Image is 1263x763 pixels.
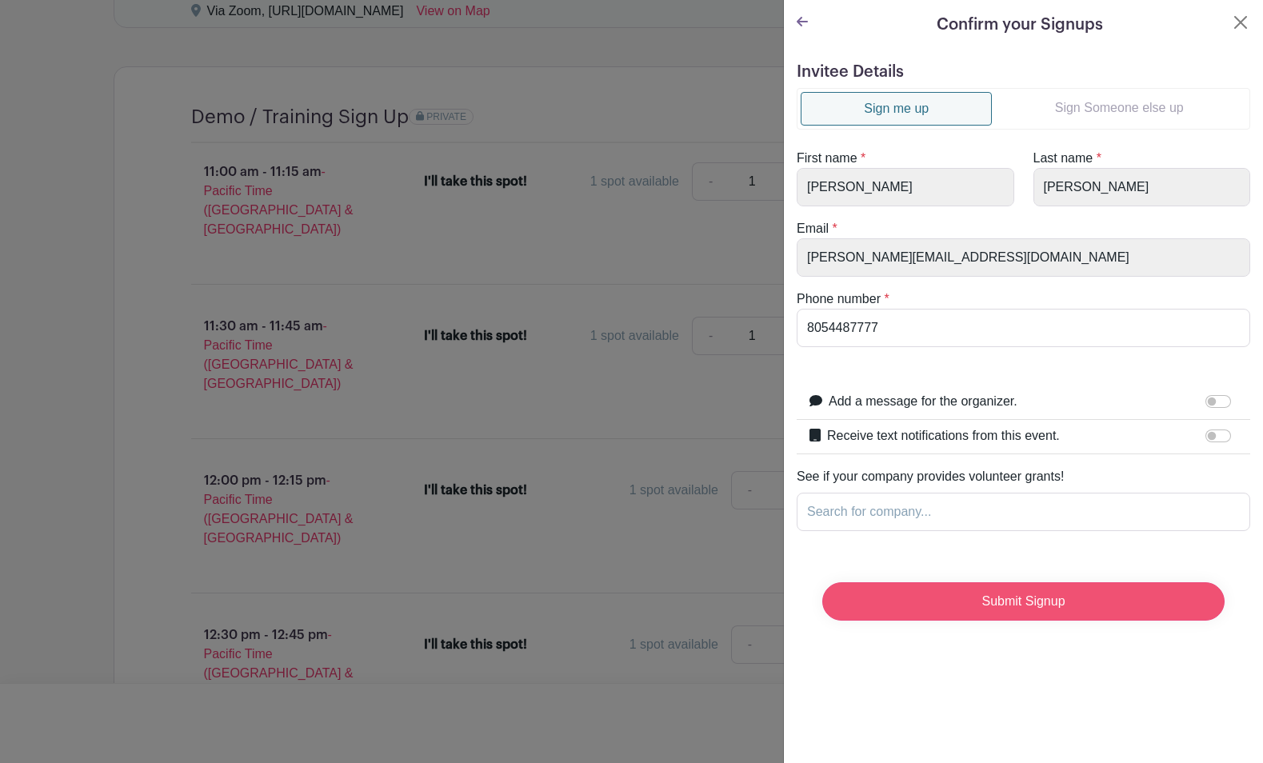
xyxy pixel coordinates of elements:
[797,149,857,168] label: First name
[801,92,992,126] a: Sign me up
[1231,13,1250,32] button: Close
[1033,149,1093,168] label: Last name
[797,62,1250,82] h5: Invitee Details
[797,493,1250,531] input: Search for company...
[827,426,1060,445] label: Receive text notifications from this event.
[797,219,829,238] label: Email
[829,392,1017,411] label: Add a message for the organizer.
[797,467,1250,486] span: See if your company provides volunteer grants!
[992,92,1246,124] a: Sign Someone else up
[822,582,1225,621] input: Submit Signup
[797,290,881,309] label: Phone number
[937,13,1103,37] h5: Confirm your Signups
